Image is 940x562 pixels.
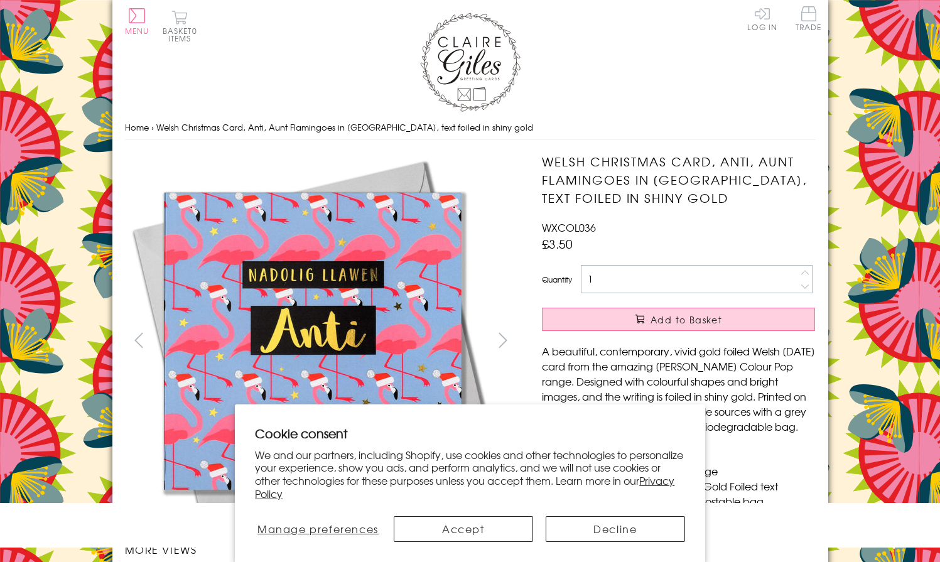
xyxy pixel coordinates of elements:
[257,521,379,536] span: Manage preferences
[168,25,197,44] span: 0 items
[125,326,153,354] button: prev
[255,473,674,501] a: Privacy Policy
[125,542,517,557] h3: More views
[255,448,685,500] p: We and our partners, including Shopify, use cookies and other technologies to personalize your ex...
[542,343,815,434] p: A beautiful, contemporary, vivid gold foiled Welsh [DATE] card from the amazing [PERSON_NAME] Col...
[542,220,596,235] span: WXCOL036
[420,13,521,112] img: Claire Giles Greetings Cards
[542,235,573,252] span: £3.50
[125,115,816,141] nav: breadcrumbs
[125,121,149,133] a: Home
[394,516,533,542] button: Accept
[156,121,533,133] span: Welsh Christmas Card, Anti, Aunt Flamingoes in [GEOGRAPHIC_DATA], text foiled in shiny gold
[542,308,815,331] button: Add to Basket
[796,6,822,31] span: Trade
[163,10,197,42] button: Basket0 items
[796,6,822,33] a: Trade
[489,326,517,354] button: next
[255,516,381,542] button: Manage preferences
[125,25,149,36] span: Menu
[151,121,154,133] span: ›
[255,424,685,442] h2: Cookie consent
[542,274,572,285] label: Quantity
[125,153,502,529] img: Welsh Christmas Card, Anti, Aunt Flamingoes in Santa Hats, text foiled in shiny gold
[125,8,149,35] button: Menu
[546,516,685,542] button: Decline
[542,153,815,207] h1: Welsh Christmas Card, Anti, Aunt Flamingoes in [GEOGRAPHIC_DATA], text foiled in shiny gold
[747,6,777,31] a: Log In
[651,313,722,326] span: Add to Basket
